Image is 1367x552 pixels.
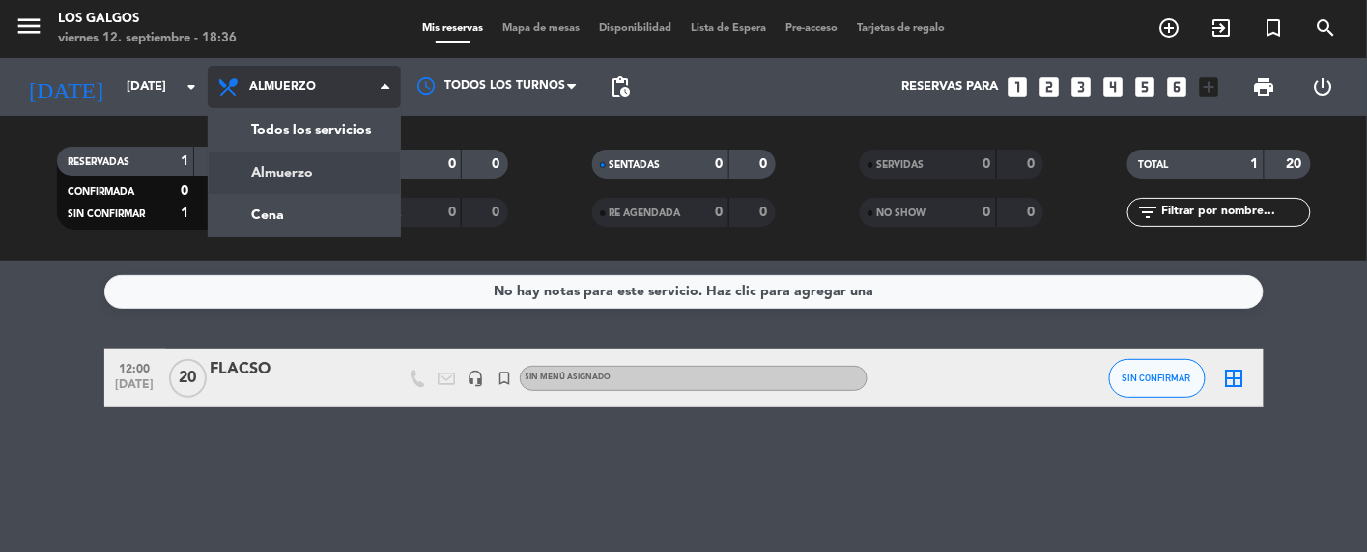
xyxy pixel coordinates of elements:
span: TOTAL [1139,160,1169,170]
strong: 1 [181,207,188,220]
strong: 0 [492,206,503,219]
strong: 0 [181,184,188,198]
span: Reservas para [901,79,998,95]
strong: 0 [492,157,503,171]
span: RESERVADAS [69,157,130,167]
strong: 0 [759,206,771,219]
i: looks_two [1037,74,1062,99]
i: [DATE] [14,66,117,108]
strong: 0 [448,206,456,219]
strong: 0 [448,157,456,171]
a: Cena [209,194,400,236]
span: 20 [169,359,207,398]
i: looks_6 [1164,74,1189,99]
strong: 1 [1251,157,1259,171]
i: menu [14,12,43,41]
strong: 0 [716,206,724,219]
strong: 0 [1027,157,1039,171]
div: No hay notas para este servicio. Haz clic para agregar una [494,281,873,303]
i: search [1315,16,1338,40]
span: NO SHOW [877,208,926,218]
span: CONFIRMADA [69,187,135,197]
i: turned_in_not [1263,16,1286,40]
strong: 1 [181,154,188,168]
span: Disponibilidad [589,23,681,34]
a: Almuerzo [209,152,400,194]
span: Mapa de mesas [493,23,589,34]
button: SIN CONFIRMAR [1109,359,1206,398]
div: viernes 12. septiembre - 18:36 [58,29,237,48]
span: SIN CONFIRMAR [69,209,146,219]
span: 12:00 [111,356,159,378]
i: add_circle_outline [1158,16,1182,40]
i: border_all [1223,367,1246,390]
span: Almuerzo [249,80,316,94]
div: LOG OUT [1294,58,1353,116]
i: filter_list [1137,201,1160,224]
strong: 0 [716,157,724,171]
div: Los Galgos [58,10,237,29]
strong: 20 [1287,157,1306,171]
i: power_settings_new [1312,75,1335,98]
i: looks_one [1005,74,1030,99]
span: pending_actions [609,75,632,98]
i: looks_3 [1068,74,1094,99]
span: SERVIDAS [877,160,925,170]
span: Lista de Espera [681,23,776,34]
i: arrow_drop_down [180,75,203,98]
i: add_box [1196,74,1221,99]
span: Pre-acceso [776,23,847,34]
span: Tarjetas de regalo [847,23,954,34]
span: RE AGENDADA [610,208,681,218]
strong: 0 [759,157,771,171]
span: CANCELADA [342,208,402,218]
i: headset_mic [468,370,485,387]
button: menu [14,12,43,47]
strong: 0 [1027,206,1039,219]
span: Mis reservas [413,23,493,34]
i: turned_in_not [497,370,514,387]
span: Sin menú asignado [526,373,612,381]
span: print [1253,75,1276,98]
strong: 0 [983,157,991,171]
span: SIN CONFIRMAR [1123,373,1191,383]
i: looks_4 [1100,74,1125,99]
i: exit_to_app [1210,16,1234,40]
a: Todos los servicios [209,109,400,152]
i: looks_5 [1132,74,1157,99]
div: FLACSO [211,357,375,382]
strong: 0 [983,206,991,219]
input: Filtrar por nombre... [1160,202,1310,223]
span: [DATE] [111,378,159,400]
span: SENTADAS [610,160,661,170]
